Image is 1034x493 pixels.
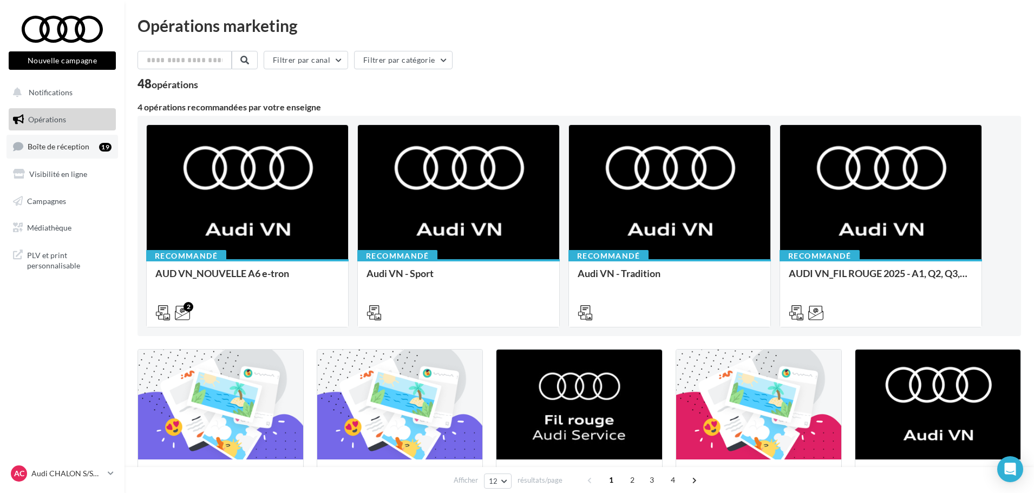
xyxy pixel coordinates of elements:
[14,468,24,479] span: AC
[643,471,660,489] span: 3
[6,108,118,131] a: Opérations
[138,17,1021,34] div: Opérations marketing
[9,51,116,70] button: Nouvelle campagne
[518,475,562,485] span: résultats/page
[9,463,116,484] a: AC Audi CHALON S/SAONE
[152,80,198,89] div: opérations
[578,268,762,290] div: Audi VN - Tradition
[354,51,453,69] button: Filtrer par catégorie
[146,250,226,262] div: Recommandé
[357,250,437,262] div: Recommandé
[367,268,551,290] div: Audi VN - Sport
[780,250,860,262] div: Recommandé
[6,135,118,158] a: Boîte de réception19
[568,250,649,262] div: Recommandé
[29,169,87,179] span: Visibilité en ligne
[6,216,118,239] a: Médiathèque
[603,471,620,489] span: 1
[264,51,348,69] button: Filtrer par canal
[184,302,193,312] div: 2
[6,190,118,213] a: Campagnes
[28,115,66,124] span: Opérations
[28,142,89,151] span: Boîte de réception
[6,163,118,186] a: Visibilité en ligne
[138,78,198,90] div: 48
[489,477,498,485] span: 12
[454,475,478,485] span: Afficher
[664,471,682,489] span: 4
[31,468,103,479] p: Audi CHALON S/SAONE
[99,143,112,152] div: 19
[138,103,1021,111] div: 4 opérations recommandées par votre enseigne
[6,81,114,104] button: Notifications
[27,196,66,205] span: Campagnes
[484,474,512,489] button: 12
[997,456,1023,482] div: Open Intercom Messenger
[27,223,71,232] span: Médiathèque
[27,248,112,271] span: PLV et print personnalisable
[789,268,973,290] div: AUDI VN_FIL ROUGE 2025 - A1, Q2, Q3, Q5 et Q4 e-tron
[29,88,73,97] span: Notifications
[155,268,339,290] div: AUD VN_NOUVELLE A6 e-tron
[624,471,641,489] span: 2
[6,244,118,275] a: PLV et print personnalisable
